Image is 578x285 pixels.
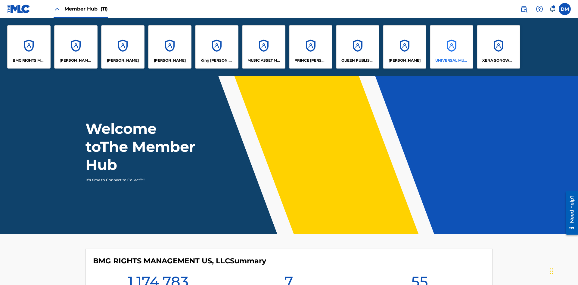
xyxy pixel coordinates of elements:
[101,6,108,12] span: (11)
[7,25,51,69] a: AccountsBMG RIGHTS MANAGEMENT US, LLC
[101,25,144,69] a: Accounts[PERSON_NAME]
[242,25,285,69] a: AccountsMUSIC ASSET MANAGEMENT (MAM)
[389,58,421,63] p: RONALD MCTESTERSON
[548,256,578,285] iframe: Chat Widget
[383,25,426,69] a: Accounts[PERSON_NAME]
[549,6,555,12] div: Notifications
[60,58,92,63] p: CLEO SONGWRITER
[107,58,139,63] p: ELVIS COSTELLO
[559,3,571,15] div: User Menu
[536,5,543,13] img: help
[54,5,61,13] img: Close
[520,5,527,13] img: search
[13,58,45,63] p: BMG RIGHTS MANAGEMENT US, LLC
[85,177,190,183] p: It's time to Connect to Collect™!
[294,58,327,63] p: PRINCE MCTESTERSON
[200,58,233,63] p: King McTesterson
[482,58,515,63] p: XENA SONGWRITER
[148,25,191,69] a: Accounts[PERSON_NAME]
[7,5,30,13] img: MLC Logo
[93,256,266,265] h4: BMG RIGHTS MANAGEMENT US, LLC
[289,25,332,69] a: AccountsPRINCE [PERSON_NAME]
[430,25,473,69] a: AccountsUNIVERSAL MUSIC PUB GROUP
[435,58,468,63] p: UNIVERSAL MUSIC PUB GROUP
[154,58,186,63] p: EYAMA MCSINGER
[518,3,530,15] a: Public Search
[341,58,374,63] p: QUEEN PUBLISHA
[64,5,108,12] span: Member Hub
[550,262,553,280] div: Drag
[247,58,280,63] p: MUSIC ASSET MANAGEMENT (MAM)
[54,25,98,69] a: Accounts[PERSON_NAME] SONGWRITER
[561,188,578,238] iframe: Resource Center
[195,25,238,69] a: AccountsKing [PERSON_NAME]
[477,25,520,69] a: AccountsXENA SONGWRITER
[85,120,198,174] h1: Welcome to The Member Hub
[533,3,545,15] div: Help
[336,25,379,69] a: AccountsQUEEN PUBLISHA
